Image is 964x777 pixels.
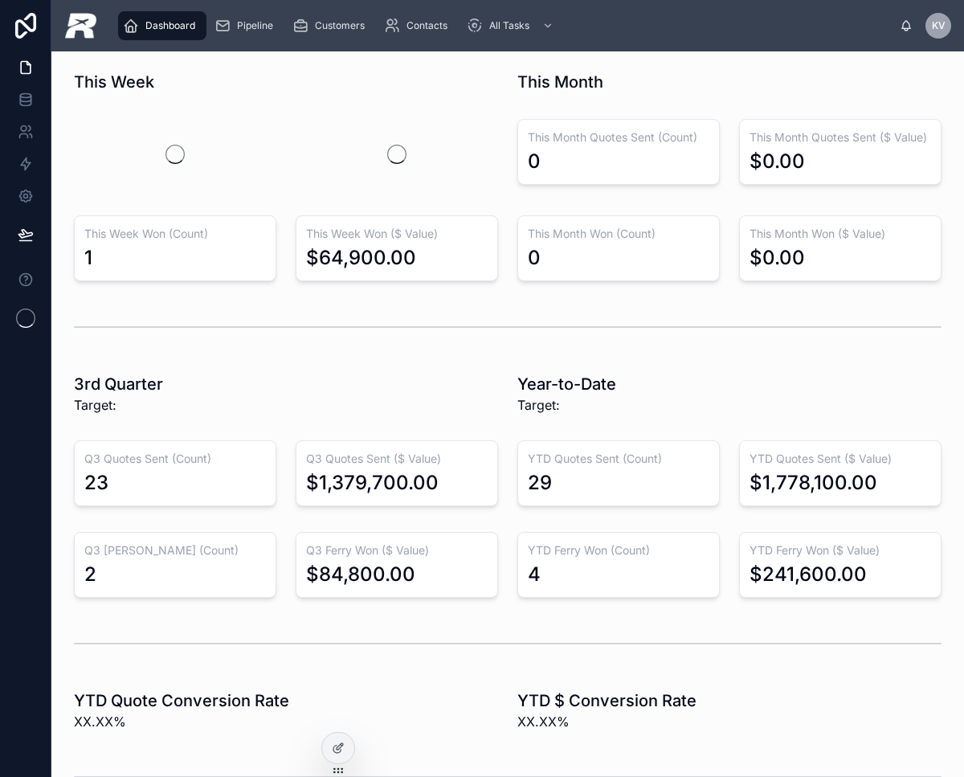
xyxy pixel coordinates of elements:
[74,689,289,712] h1: YTD Quote Conversion Rate
[528,226,709,242] h3: This Month Won (Count)
[750,562,867,587] div: $241,600.00
[110,8,900,43] div: scrollable content
[517,373,616,395] h1: Year-to-Date
[64,13,97,39] img: App logo
[84,451,266,467] h3: Q3 Quotes Sent (Count)
[74,373,163,395] h1: 3rd Quarter
[145,19,195,32] span: Dashboard
[750,470,877,496] div: $1,778,100.00
[84,542,266,558] h3: Q3 [PERSON_NAME] (Count)
[306,451,488,467] h3: Q3 Quotes Sent ($ Value)
[74,712,289,731] span: XX.XX%
[306,245,416,271] div: $64,900.00
[528,562,541,587] div: 4
[118,11,206,40] a: Dashboard
[84,226,266,242] h3: This Week Won (Count)
[517,395,616,415] span: Target:
[528,129,709,145] h3: This Month Quotes Sent (Count)
[237,19,273,32] span: Pipeline
[306,562,415,587] div: $84,800.00
[528,149,541,174] div: 0
[84,245,92,271] div: 1
[288,11,376,40] a: Customers
[750,226,931,242] h3: This Month Won ($ Value)
[517,712,696,731] span: XX.XX%
[210,11,284,40] a: Pipeline
[84,470,108,496] div: 23
[750,542,931,558] h3: YTD Ferry Won ($ Value)
[517,71,603,93] h1: This Month
[84,562,96,587] div: 2
[750,129,931,145] h3: This Month Quotes Sent ($ Value)
[379,11,459,40] a: Contacts
[306,470,439,496] div: $1,379,700.00
[932,19,946,32] span: KV
[517,689,696,712] h1: YTD $ Conversion Rate
[528,470,552,496] div: 29
[750,149,805,174] div: $0.00
[489,19,529,32] span: All Tasks
[74,71,154,93] h1: This Week
[306,542,488,558] h3: Q3 Ferry Won ($ Value)
[750,451,931,467] h3: YTD Quotes Sent ($ Value)
[528,542,709,558] h3: YTD Ferry Won (Count)
[406,19,447,32] span: Contacts
[528,245,541,271] div: 0
[74,395,163,415] span: Target:
[528,451,709,467] h3: YTD Quotes Sent (Count)
[315,19,365,32] span: Customers
[462,11,562,40] a: All Tasks
[750,245,805,271] div: $0.00
[306,226,488,242] h3: This Week Won ($ Value)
